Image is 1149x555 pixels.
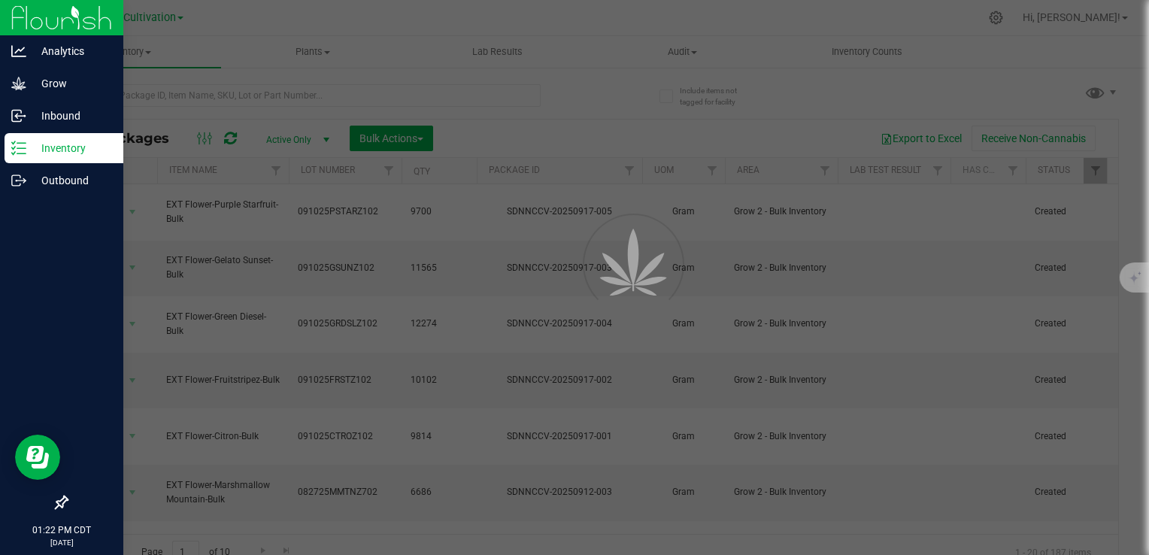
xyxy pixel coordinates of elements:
p: Inventory [26,139,117,157]
inline-svg: Grow [11,76,26,91]
inline-svg: Outbound [11,173,26,188]
p: Analytics [26,42,117,60]
p: Outbound [26,171,117,190]
inline-svg: Inventory [11,141,26,156]
p: 01:22 PM CDT [7,523,117,537]
inline-svg: Inbound [11,108,26,123]
p: [DATE] [7,537,117,548]
iframe: Resource center [15,435,60,480]
inline-svg: Analytics [11,44,26,59]
p: Inbound [26,107,117,125]
p: Grow [26,74,117,92]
